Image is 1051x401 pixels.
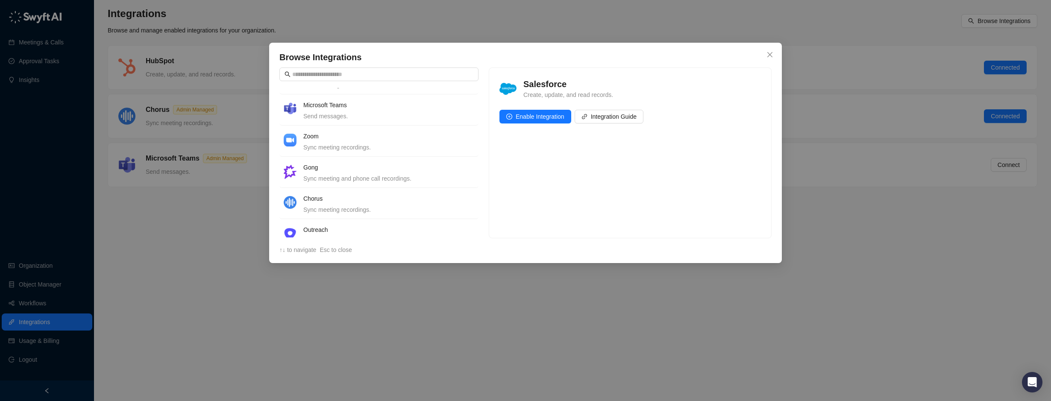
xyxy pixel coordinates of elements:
div: Sync phone call recordings. [303,236,474,246]
h4: Microsoft Teams [303,100,474,110]
img: zoom-DkfWWZB2.png [284,134,297,146]
div: Open Intercom Messenger [1022,372,1042,392]
div: Sync meeting and phone call recordings. [303,174,474,183]
div: Sync meeting recordings. [303,205,474,214]
div: Send messages. [303,111,474,121]
span: search [285,71,291,77]
img: microsoft-teams-BZ5xE2bQ.png [284,102,297,114]
span: Integration Guide [591,112,637,121]
img: salesforce-ChMvK6Xa.png [499,83,517,95]
span: close [766,51,773,58]
h4: Outreach [303,225,474,234]
button: Enable Integration [499,110,571,123]
h4: Zoom [303,132,474,141]
h4: Salesforce [523,78,613,90]
img: chorus-BBBF9yxZ.png [284,196,297,209]
h4: Browse Integrations [279,51,772,63]
span: Esc to close [320,246,352,253]
span: ↑↓ to navigate [279,246,316,253]
span: link [581,114,587,120]
span: Create, update, and read records. [523,91,613,98]
span: plus-circle [506,114,512,120]
div: Sync meeting recordings. [303,143,474,152]
img: gong-Dwh8HbPa.png [284,165,297,179]
img: ix+ea6nV3o2uKgAAAABJRU5ErkJggg== [284,227,297,240]
span: Enable Integration [516,112,564,121]
button: Close [763,48,777,61]
a: Integration Guide [575,110,643,123]
h4: Gong [303,163,474,172]
h4: Chorus [303,194,474,203]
